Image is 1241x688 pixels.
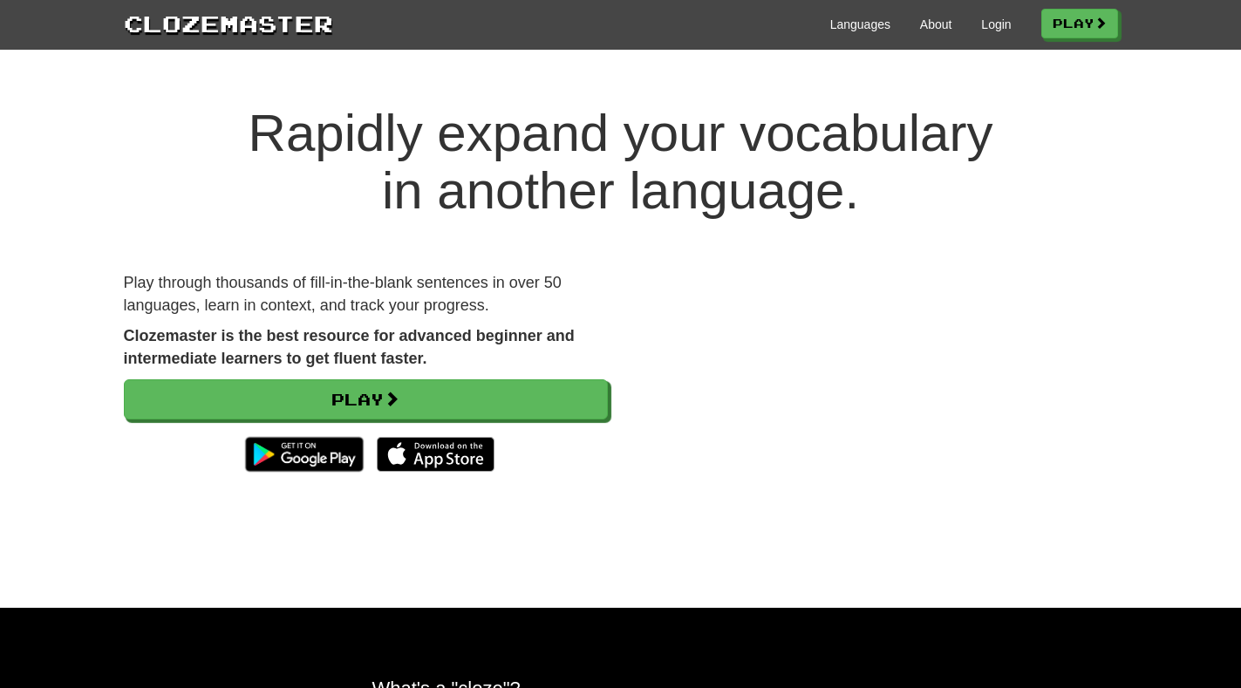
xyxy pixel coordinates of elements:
[236,428,372,480] img: Get it on Google Play
[830,16,890,33] a: Languages
[124,272,608,317] p: Play through thousands of fill-in-the-blank sentences in over 50 languages, learn in context, and...
[124,379,608,419] a: Play
[981,16,1011,33] a: Login
[124,7,333,39] a: Clozemaster
[1041,9,1118,38] a: Play
[920,16,952,33] a: About
[124,327,575,367] strong: Clozemaster is the best resource for advanced beginner and intermediate learners to get fluent fa...
[377,437,494,472] img: Download_on_the_App_Store_Badge_US-UK_135x40-25178aeef6eb6b83b96f5f2d004eda3bffbb37122de64afbaef7...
